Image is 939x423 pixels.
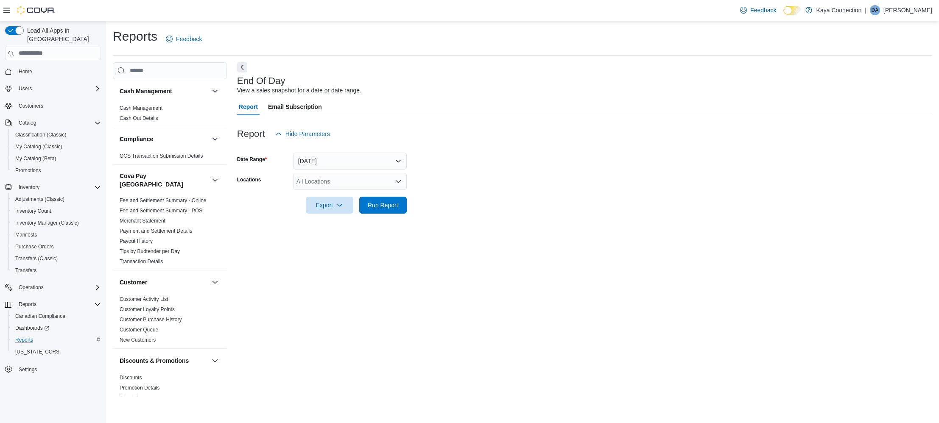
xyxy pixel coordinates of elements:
[285,130,330,138] span: Hide Parameters
[15,208,51,214] span: Inventory Count
[120,238,153,245] span: Payout History
[15,143,62,150] span: My Catalog (Classic)
[120,278,147,287] h3: Customer
[293,153,407,170] button: [DATE]
[19,301,36,308] span: Reports
[120,87,172,95] h3: Cash Management
[15,118,101,128] span: Catalog
[19,366,37,373] span: Settings
[12,165,101,175] span: Promotions
[8,205,104,217] button: Inventory Count
[120,115,158,121] a: Cash Out Details
[15,267,36,274] span: Transfers
[12,153,101,164] span: My Catalog (Beta)
[120,317,182,323] a: Customer Purchase History
[872,5,879,15] span: DA
[8,322,104,334] a: Dashboards
[120,385,160,391] a: Promotion Details
[120,296,168,302] a: Customer Activity List
[12,206,55,216] a: Inventory Count
[15,182,101,192] span: Inventory
[15,131,67,138] span: Classification (Classic)
[120,395,145,401] span: Promotions
[12,311,101,321] span: Canadian Compliance
[120,105,162,111] a: Cash Management
[12,206,101,216] span: Inventory Count
[2,281,104,293] button: Operations
[19,184,39,191] span: Inventory
[15,66,101,77] span: Home
[120,337,156,343] a: New Customers
[15,325,49,331] span: Dashboards
[2,117,104,129] button: Catalog
[8,241,104,253] button: Purchase Orders
[237,86,361,95] div: View a sales snapshot for a date or date range.
[113,28,157,45] h1: Reports
[120,278,208,287] button: Customer
[15,118,39,128] button: Catalog
[120,153,203,159] a: OCS Transaction Submission Details
[12,130,101,140] span: Classification (Classic)
[120,327,158,333] a: Customer Queue
[883,5,932,15] p: [PERSON_NAME]
[306,197,353,214] button: Export
[210,277,220,287] button: Customer
[120,87,208,95] button: Cash Management
[113,195,227,270] div: Cova Pay [GEOGRAPHIC_DATA]
[237,76,285,86] h3: End Of Day
[15,364,101,374] span: Settings
[15,282,47,292] button: Operations
[15,67,36,77] a: Home
[272,125,333,142] button: Hide Parameters
[12,242,57,252] a: Purchase Orders
[120,228,192,234] a: Payment and Settlement Details
[19,284,44,291] span: Operations
[15,220,79,226] span: Inventory Manager (Classic)
[359,197,407,214] button: Run Report
[120,248,180,254] a: Tips by Budtender per Day
[120,172,208,189] h3: Cova Pay [GEOGRAPHIC_DATA]
[15,282,101,292] span: Operations
[2,65,104,78] button: Home
[15,101,47,111] a: Customers
[120,306,175,313] span: Customer Loyalty Points
[12,253,101,264] span: Transfers (Classic)
[120,306,175,312] a: Customer Loyalty Points
[12,311,69,321] a: Canadian Compliance
[120,105,162,111] span: Cash Management
[120,258,163,265] span: Transaction Details
[120,374,142,381] span: Discounts
[120,238,153,244] a: Payout History
[311,197,348,214] span: Export
[783,6,801,15] input: Dark Mode
[8,129,104,141] button: Classification (Classic)
[12,323,101,333] span: Dashboards
[237,176,261,183] label: Locations
[120,356,208,365] button: Discounts & Promotions
[210,86,220,96] button: Cash Management
[19,68,32,75] span: Home
[15,365,40,375] a: Settings
[176,35,202,43] span: Feedback
[268,98,322,115] span: Email Subscription
[12,335,36,345] a: Reports
[15,299,101,309] span: Reports
[12,335,101,345] span: Reports
[8,253,104,264] button: Transfers (Classic)
[12,165,45,175] a: Promotions
[113,373,227,406] div: Discounts & Promotions
[120,356,189,365] h3: Discounts & Promotions
[237,129,265,139] h3: Report
[12,230,101,240] span: Manifests
[15,167,41,174] span: Promotions
[210,356,220,366] button: Discounts & Promotions
[12,347,63,357] a: [US_STATE] CCRS
[737,2,780,19] a: Feedback
[19,120,36,126] span: Catalog
[120,316,182,323] span: Customer Purchase History
[15,155,56,162] span: My Catalog (Beta)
